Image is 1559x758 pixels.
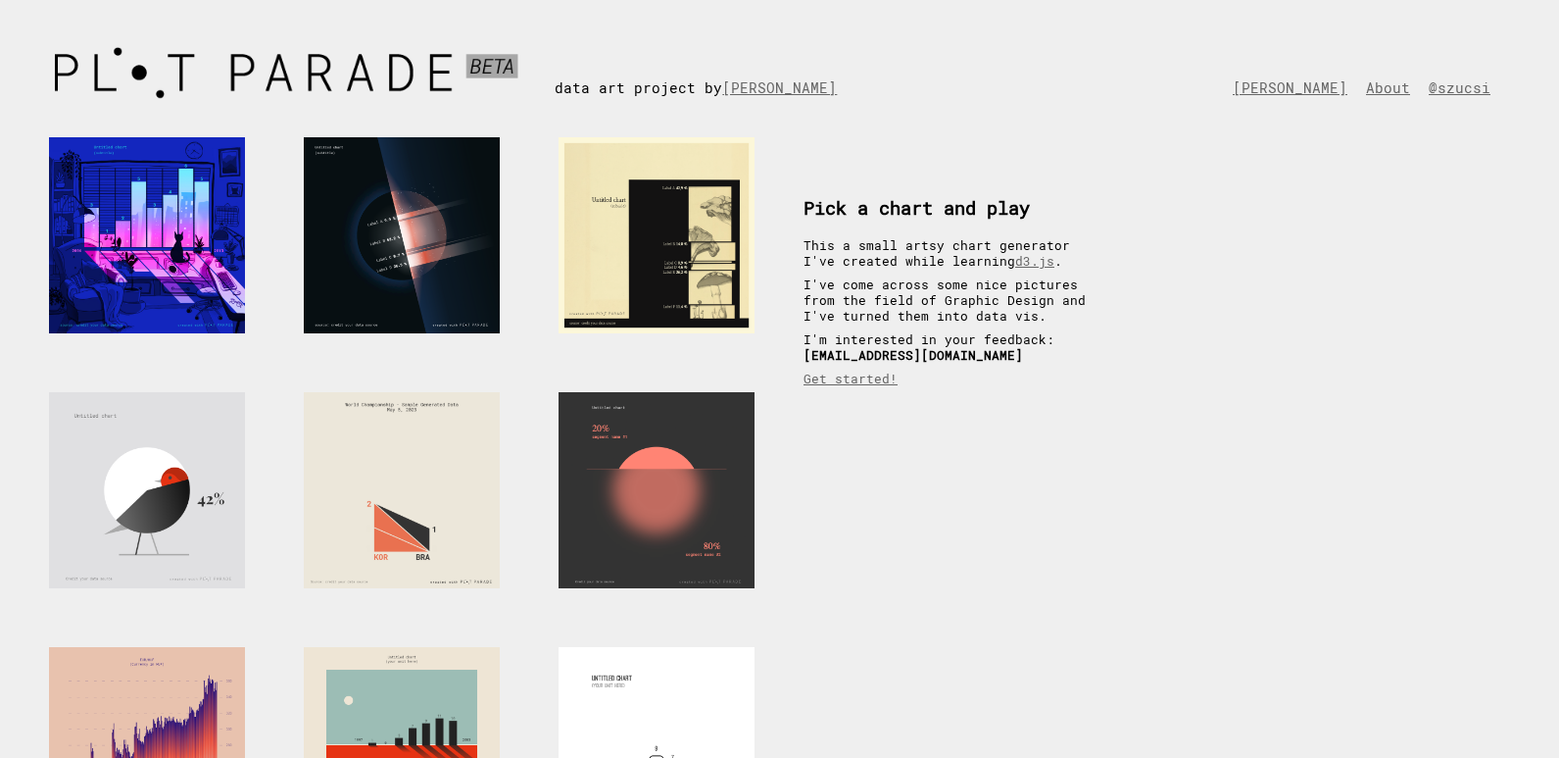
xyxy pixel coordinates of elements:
b: [EMAIL_ADDRESS][DOMAIN_NAME] [804,347,1023,363]
div: data art project by [555,39,866,97]
h3: Pick a chart and play [804,195,1107,220]
p: This a small artsy chart generator I've created while learning . [804,237,1107,269]
p: I've come across some nice pictures from the field of Graphic Design and I've turned them into da... [804,277,1107,324]
a: Get started! [804,371,898,386]
a: [PERSON_NAME] [722,78,847,97]
p: I'm interested in your feedback: [804,331,1107,363]
a: @szucsi [1429,78,1500,97]
a: d3.js [1015,253,1054,269]
a: [PERSON_NAME] [1233,78,1357,97]
a: About [1366,78,1420,97]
